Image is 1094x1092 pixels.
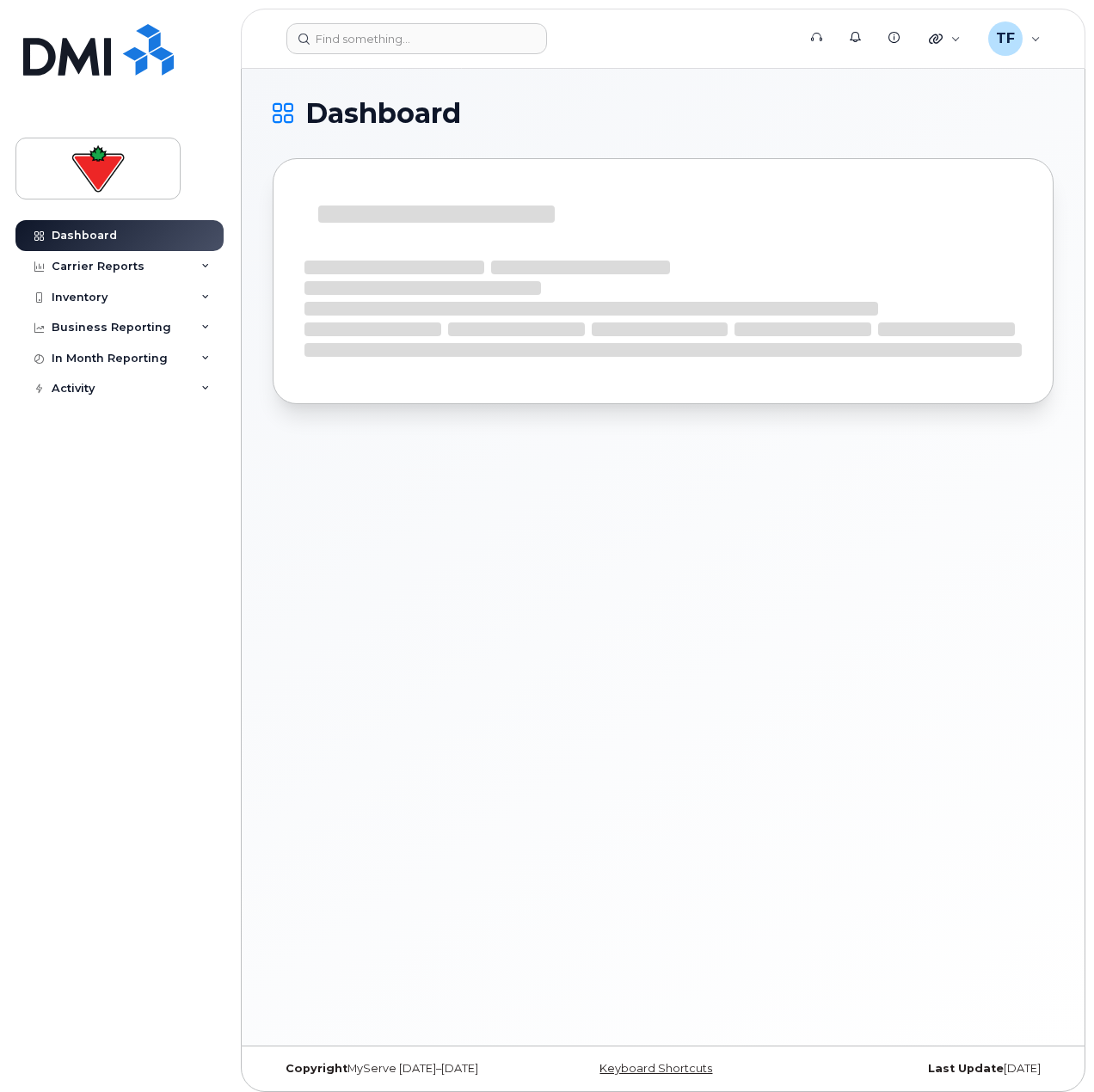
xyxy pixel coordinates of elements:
[286,1062,347,1075] strong: Copyright
[273,1062,533,1076] div: MyServe [DATE]–[DATE]
[599,1062,712,1075] a: Keyboard Shortcuts
[928,1062,1004,1075] strong: Last Update
[305,101,461,126] span: Dashboard
[793,1062,1054,1076] div: [DATE]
